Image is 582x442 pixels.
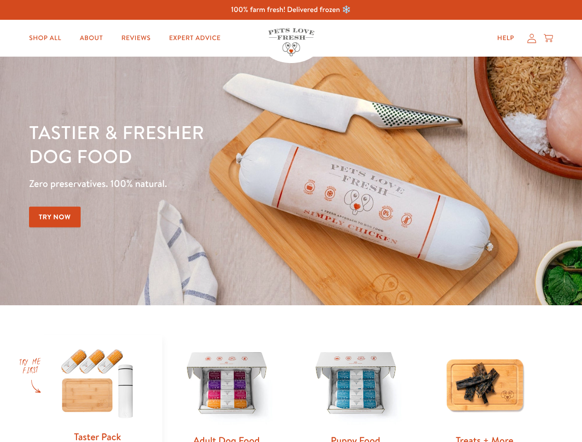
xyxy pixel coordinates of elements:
h1: Tastier & fresher dog food [29,120,378,168]
a: Try Now [29,207,81,227]
img: Pets Love Fresh [268,28,314,56]
a: Expert Advice [162,29,228,47]
a: Help [490,29,522,47]
a: About [72,29,110,47]
a: Shop All [22,29,69,47]
p: Zero preservatives. 100% natural. [29,175,378,192]
a: Reviews [114,29,158,47]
